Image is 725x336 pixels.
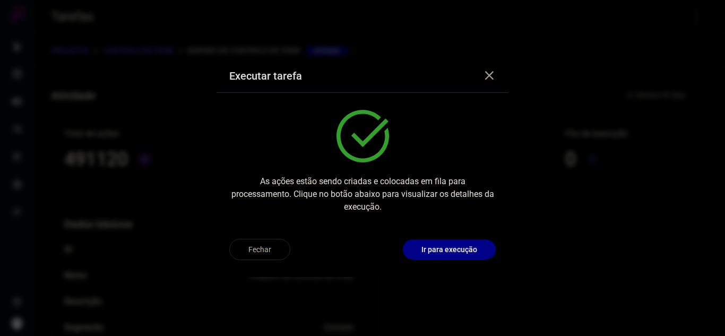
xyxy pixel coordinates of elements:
[336,110,389,162] img: verified.svg
[403,239,496,260] button: Ir para execução
[229,175,496,213] p: As ações estão sendo criadas e colocadas em fila para processamento. Clique no botão abaixo para ...
[229,239,290,260] button: Fechar
[421,244,477,255] p: Ir para execução
[229,70,302,82] h3: Executar tarefa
